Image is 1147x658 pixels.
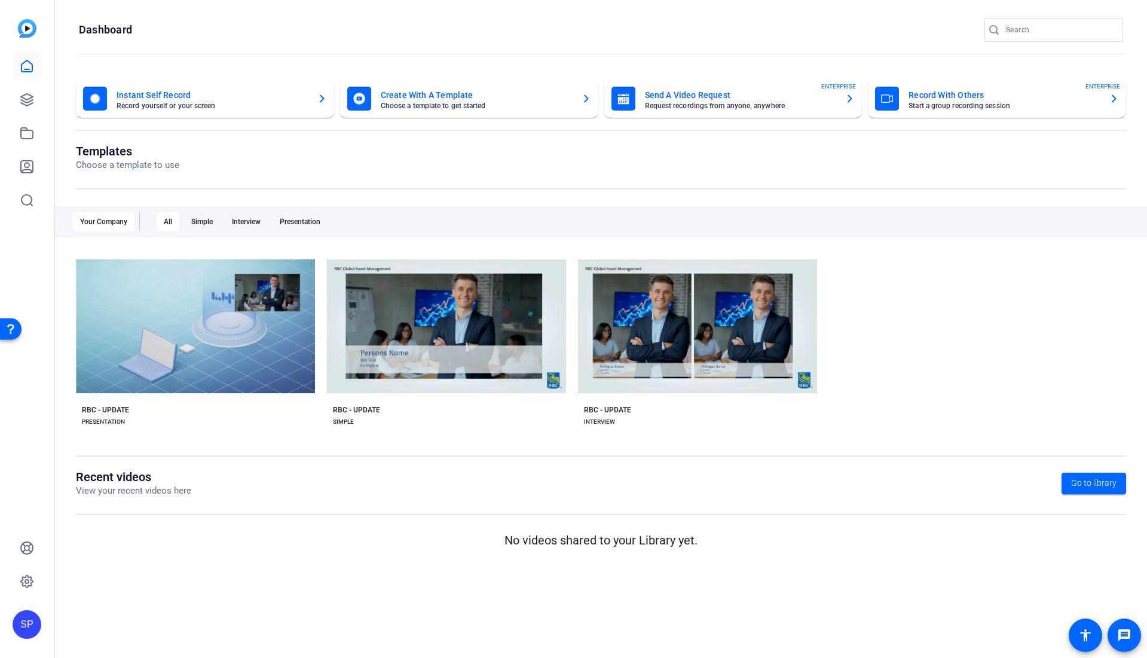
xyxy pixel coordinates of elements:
mat-card-subtitle: Record yourself or your screen [117,102,308,109]
p: No videos shared to your Library yet. [76,531,1126,549]
mat-card-subtitle: Start a group recording session [909,102,1100,109]
mat-card-subtitle: Choose a template to get started [381,102,572,109]
a: Go to library [1062,473,1126,494]
div: Presentation [273,212,328,231]
button: Instant Self RecordRecord yourself or your screen [76,79,334,118]
span: ENTERPRISE [1085,82,1120,91]
div: RBC - UPDATE [584,405,631,415]
input: Search [1006,23,1114,37]
div: Interview [225,212,268,231]
div: SP [13,610,41,639]
div: Simple [184,212,220,231]
mat-icon: accessibility [1078,628,1093,642]
h1: Dashboard [79,23,132,37]
button: Send A Video RequestRequest recordings from anyone, anywhereENTERPRISE [604,79,862,118]
h1: Recent videos [76,470,191,484]
mat-card-title: Record With Others [909,88,1100,102]
div: RBC - UPDATE [82,405,129,415]
h1: Templates [76,144,179,158]
button: Record With OthersStart a group recording sessionENTERPRISE [868,79,1126,118]
span: Go to library [1071,477,1117,489]
div: Your Company [73,212,134,231]
div: PRESENTATION [82,417,125,427]
span: ENTERPRISE [821,82,856,91]
div: All [157,212,179,231]
mat-icon: message [1117,628,1131,642]
button: Create With A TemplateChoose a template to get started [340,79,598,118]
div: RBC - UPDATE [333,405,380,415]
mat-card-subtitle: Request recordings from anyone, anywhere [645,102,836,109]
mat-card-title: Instant Self Record [117,88,308,102]
p: View your recent videos here [76,484,191,498]
img: blue-gradient.svg [18,19,36,38]
div: SIMPLE [333,417,354,427]
p: Choose a template to use [76,158,179,172]
mat-card-title: Create With A Template [381,88,572,102]
mat-card-title: Send A Video Request [645,88,836,102]
div: INTERVIEW [584,417,615,427]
